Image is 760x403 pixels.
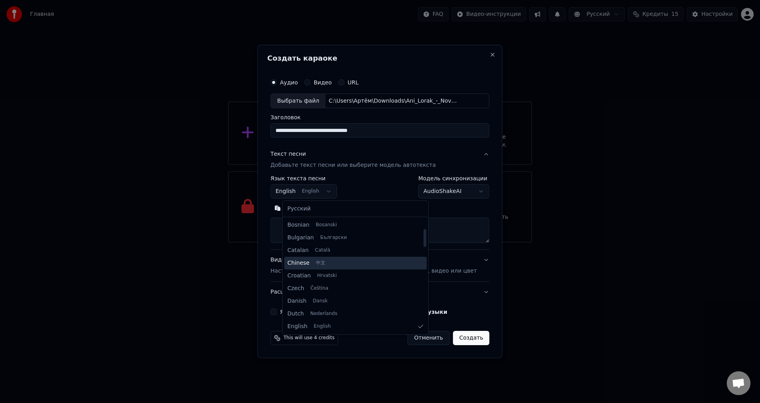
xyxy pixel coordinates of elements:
[287,246,309,254] span: Catalan
[287,272,311,280] span: Croatian
[317,273,337,279] span: Hrvatski
[310,311,337,317] span: Nederlands
[314,323,331,330] span: English
[315,247,330,254] span: Català
[287,234,314,242] span: Bulgarian
[313,298,327,304] span: Dansk
[287,297,306,305] span: Danish
[287,323,308,330] span: English
[316,260,325,266] span: 中文
[316,222,337,228] span: Bosanski
[287,259,310,267] span: Chinese
[310,285,328,292] span: Čeština
[287,285,304,292] span: Czech
[287,205,311,213] span: Русский
[287,310,304,318] span: Dutch
[320,235,347,241] span: Български
[287,221,310,229] span: Bosnian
